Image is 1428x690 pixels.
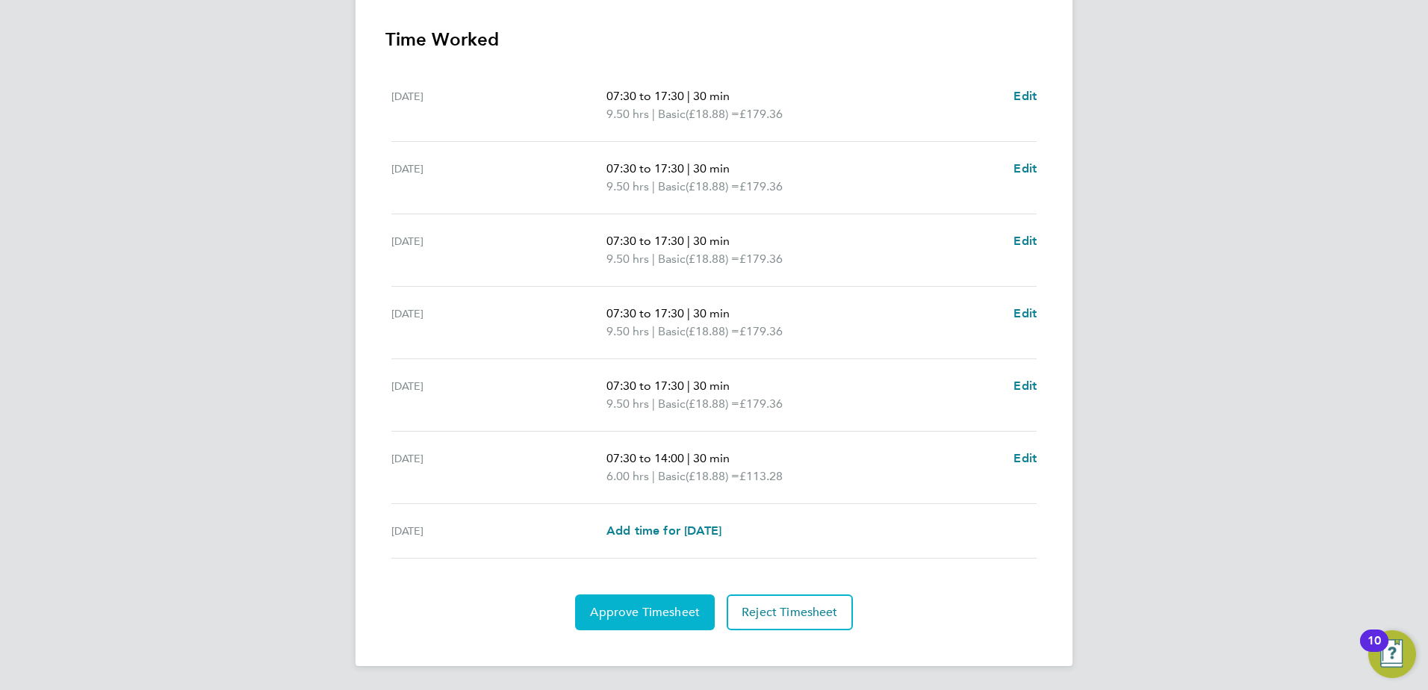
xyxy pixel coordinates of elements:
a: Edit [1013,450,1037,467]
span: | [687,451,690,465]
span: | [652,179,655,193]
span: Basic [658,323,686,341]
span: Edit [1013,161,1037,175]
span: Add time for [DATE] [606,523,721,538]
a: Edit [1013,377,1037,395]
span: 07:30 to 17:30 [606,234,684,248]
span: Edit [1013,379,1037,393]
span: 07:30 to 17:30 [606,89,684,103]
span: 9.50 hrs [606,179,649,193]
span: | [652,469,655,483]
span: Edit [1013,306,1037,320]
span: Basic [658,105,686,123]
span: (£18.88) = [686,252,739,266]
a: Edit [1013,160,1037,178]
span: (£18.88) = [686,469,739,483]
span: £179.36 [739,397,783,411]
span: 07:30 to 17:30 [606,161,684,175]
a: Add time for [DATE] [606,522,721,540]
span: (£18.88) = [686,107,739,121]
span: | [687,89,690,103]
span: Edit [1013,89,1037,103]
span: Edit [1013,451,1037,465]
span: Approve Timesheet [590,605,700,620]
span: Reject Timesheet [742,605,838,620]
div: 10 [1368,641,1381,660]
span: £179.36 [739,324,783,338]
span: Edit [1013,234,1037,248]
span: 07:30 to 14:00 [606,451,684,465]
span: | [687,379,690,393]
span: 07:30 to 17:30 [606,306,684,320]
span: Basic [658,395,686,413]
a: Edit [1013,87,1037,105]
span: 30 min [693,451,730,465]
span: 9.50 hrs [606,397,649,411]
div: [DATE] [391,160,606,196]
button: Reject Timesheet [727,594,853,630]
button: Open Resource Center, 10 new notifications [1368,630,1416,678]
div: [DATE] [391,377,606,413]
span: 30 min [693,306,730,320]
span: 9.50 hrs [606,107,649,121]
span: 9.50 hrs [606,252,649,266]
span: Basic [658,467,686,485]
span: | [652,397,655,411]
span: (£18.88) = [686,397,739,411]
span: | [687,161,690,175]
span: £179.36 [739,107,783,121]
span: 07:30 to 17:30 [606,379,684,393]
span: | [652,324,655,338]
span: 30 min [693,161,730,175]
a: Edit [1013,305,1037,323]
span: 6.00 hrs [606,469,649,483]
span: (£18.88) = [686,324,739,338]
span: | [652,107,655,121]
span: £113.28 [739,469,783,483]
button: Approve Timesheet [575,594,715,630]
span: 30 min [693,379,730,393]
div: [DATE] [391,450,606,485]
span: 30 min [693,234,730,248]
h3: Time Worked [385,28,1043,52]
span: | [687,306,690,320]
span: 9.50 hrs [606,324,649,338]
span: Basic [658,178,686,196]
span: Basic [658,250,686,268]
span: 30 min [693,89,730,103]
div: [DATE] [391,232,606,268]
span: £179.36 [739,179,783,193]
a: Edit [1013,232,1037,250]
span: | [687,234,690,248]
div: [DATE] [391,305,606,341]
div: [DATE] [391,87,606,123]
div: [DATE] [391,522,606,540]
span: (£18.88) = [686,179,739,193]
span: £179.36 [739,252,783,266]
span: | [652,252,655,266]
